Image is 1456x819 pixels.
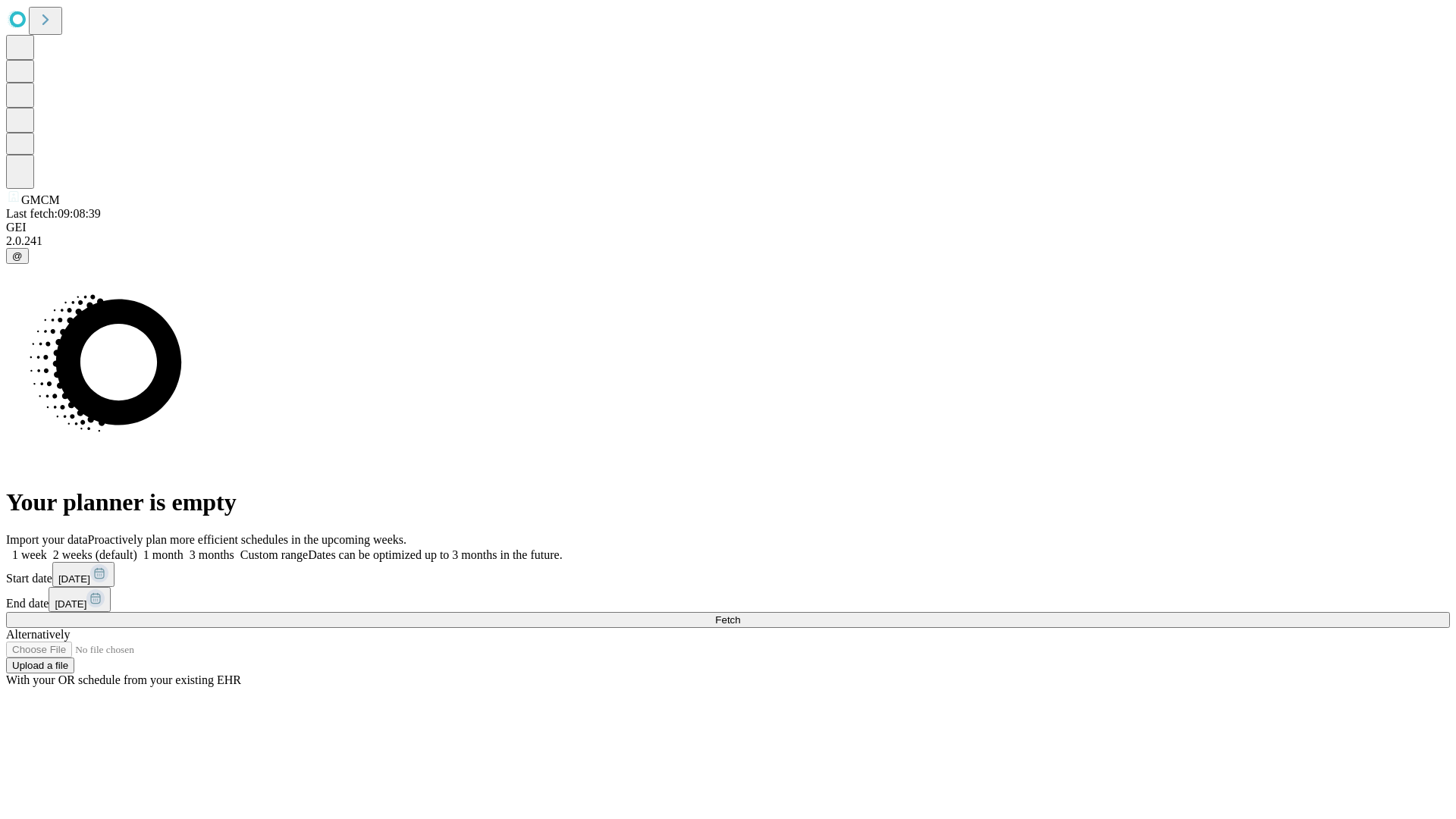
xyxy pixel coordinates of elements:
[715,614,740,626] span: Fetch
[52,562,115,587] button: [DATE]
[308,548,562,561] span: Dates can be optimized up to 3 months in the future.
[6,533,88,546] span: Import your data
[12,250,23,262] span: @
[6,221,1450,234] div: GEI
[6,248,29,264] button: @
[6,488,1450,516] h1: Your planner is empty
[58,573,90,585] span: [DATE]
[12,548,47,561] span: 1 week
[143,548,184,561] span: 1 month
[55,598,86,610] span: [DATE]
[6,628,70,641] span: Alternatively
[6,587,1450,612] div: End date
[240,548,308,561] span: Custom range
[88,533,406,546] span: Proactively plan more efficient schedules in the upcoming weeks.
[6,612,1450,628] button: Fetch
[190,548,234,561] span: 3 months
[6,657,74,673] button: Upload a file
[21,193,60,206] span: GMCM
[6,234,1450,248] div: 2.0.241
[6,673,241,686] span: With your OR schedule from your existing EHR
[6,207,101,220] span: Last fetch: 09:08:39
[49,587,111,612] button: [DATE]
[53,548,137,561] span: 2 weeks (default)
[6,562,1450,587] div: Start date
